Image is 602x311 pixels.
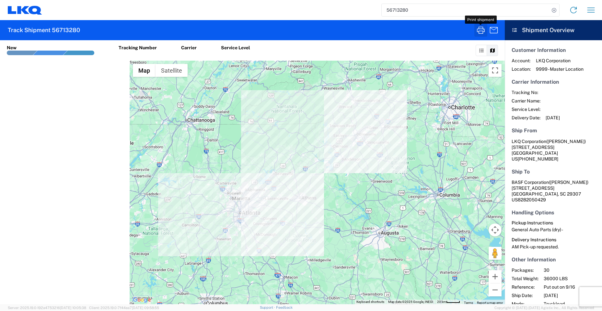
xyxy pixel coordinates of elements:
h6: Pickup Instructions [512,220,595,226]
div: Tracking Number [119,45,157,51]
a: Support [260,305,276,309]
h6: Delivery Instructions [512,237,595,243]
header: Shipment Overview [505,20,602,40]
span: [DATE] [546,115,560,121]
button: Map Scale: 20 km per 39 pixels [435,300,462,304]
span: LKQ Corporation [536,58,584,64]
span: Reference: [512,284,538,290]
span: Tracking No: [512,90,540,95]
h5: Ship From [512,127,595,134]
span: 8282050429 [518,197,546,202]
button: Drag Pegman onto the map to open Street View [489,247,502,260]
span: LKQ Corporation [512,139,546,144]
div: AM Pick-up requested. [512,244,595,250]
span: 30 [544,267,599,273]
button: Keyboard shortcuts [356,300,384,304]
span: Total Weight: [512,276,538,281]
a: Feedback [276,305,293,309]
div: General Auto Parts (dry) - [512,227,595,233]
span: [DATE] 09:58:55 [132,306,159,310]
img: Google [131,296,153,304]
span: Put out on 9/16 [544,284,599,290]
span: ([PERSON_NAME]) [546,139,586,144]
span: BASF Corporation [STREET_ADDRESS] [512,180,588,191]
span: Location: [512,66,531,72]
a: Report a map error [477,301,503,305]
span: Carrier Name: [512,98,540,104]
div: New [7,45,17,51]
span: Client: 2025.19.0-7f44ea7 [89,306,159,310]
h2: Track Shipment 56713280 [8,26,80,34]
h5: Ship To [512,169,595,175]
span: Server: 2025.19.0-192a4753216 [8,306,86,310]
span: 20 km [437,300,446,304]
div: Carrier [181,45,197,51]
h5: Carrier Information [512,79,595,85]
span: Delivery Date: [512,115,540,121]
span: [DATE] [544,293,599,298]
h5: Handling Options [512,209,595,216]
a: Terms [464,301,473,305]
input: Shipment, tracking or reference number [382,4,550,16]
button: Zoom out [489,283,502,296]
span: Account: [512,58,531,64]
address: [GEOGRAPHIC_DATA], SC 29307 US [512,179,595,203]
span: Packages: [512,267,538,273]
h5: Other Information [512,257,595,263]
h5: Customer Information [512,47,595,53]
span: Mode: [512,301,538,307]
button: Show satellite imagery [156,64,188,77]
span: Map data ©2025 Google, INEGI [388,300,433,304]
span: 9999 - Master Location [536,66,584,72]
span: Service Level: [512,106,540,112]
span: Truckload [544,301,599,307]
span: [PHONE_NUMBER] [518,156,558,161]
span: [DATE] 10:05:38 [60,306,86,310]
div: Service Level [221,45,250,51]
button: Map camera controls [489,223,502,236]
address: [GEOGRAPHIC_DATA] US [512,138,595,162]
span: Copyright © [DATE]-[DATE] Agistix Inc., All Rights Reserved [494,305,594,311]
span: [STREET_ADDRESS] [512,145,554,150]
a: Open this area in Google Maps (opens a new window) [131,296,153,304]
span: 36000 LBS [544,276,599,281]
button: Show street map [133,64,156,77]
button: Zoom in [489,270,502,283]
span: Ship Date: [512,293,538,298]
button: Toggle fullscreen view [489,64,502,77]
span: ([PERSON_NAME]) [549,180,588,185]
